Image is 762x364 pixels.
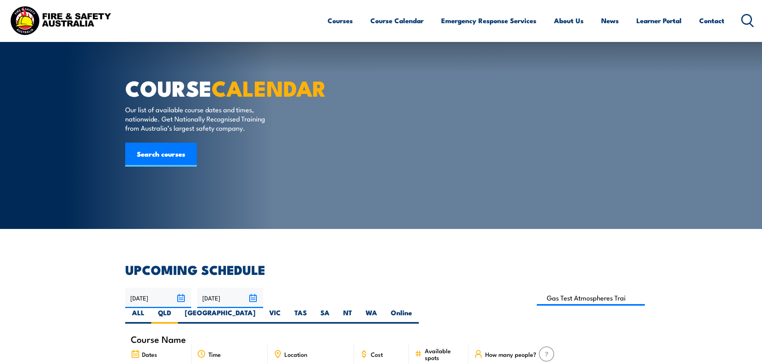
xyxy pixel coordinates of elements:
[601,10,619,31] a: News
[151,308,178,324] label: QLD
[699,10,724,31] a: Contact
[370,10,424,31] a: Course Calendar
[197,288,263,308] input: To date
[288,308,314,324] label: TAS
[125,105,271,133] p: Our list of available course dates and times, nationwide. Get Nationally Recognised Training from...
[212,71,326,104] strong: CALENDAR
[178,308,262,324] label: [GEOGRAPHIC_DATA]
[125,78,323,97] h1: COURSE
[384,308,419,324] label: Online
[425,347,463,361] span: Available spots
[314,308,336,324] label: SA
[537,290,645,306] input: Search Course
[371,351,383,358] span: Cost
[554,10,584,31] a: About Us
[328,10,353,31] a: Courses
[142,351,157,358] span: Dates
[131,336,186,342] span: Course Name
[485,351,536,358] span: How many people?
[636,10,682,31] a: Learner Portal
[262,308,288,324] label: VIC
[359,308,384,324] label: WA
[125,308,151,324] label: ALL
[284,351,307,358] span: Location
[125,143,197,167] a: Search courses
[125,264,637,275] h2: UPCOMING SCHEDULE
[336,308,359,324] label: NT
[208,351,221,358] span: Time
[125,288,191,308] input: From date
[441,10,536,31] a: Emergency Response Services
